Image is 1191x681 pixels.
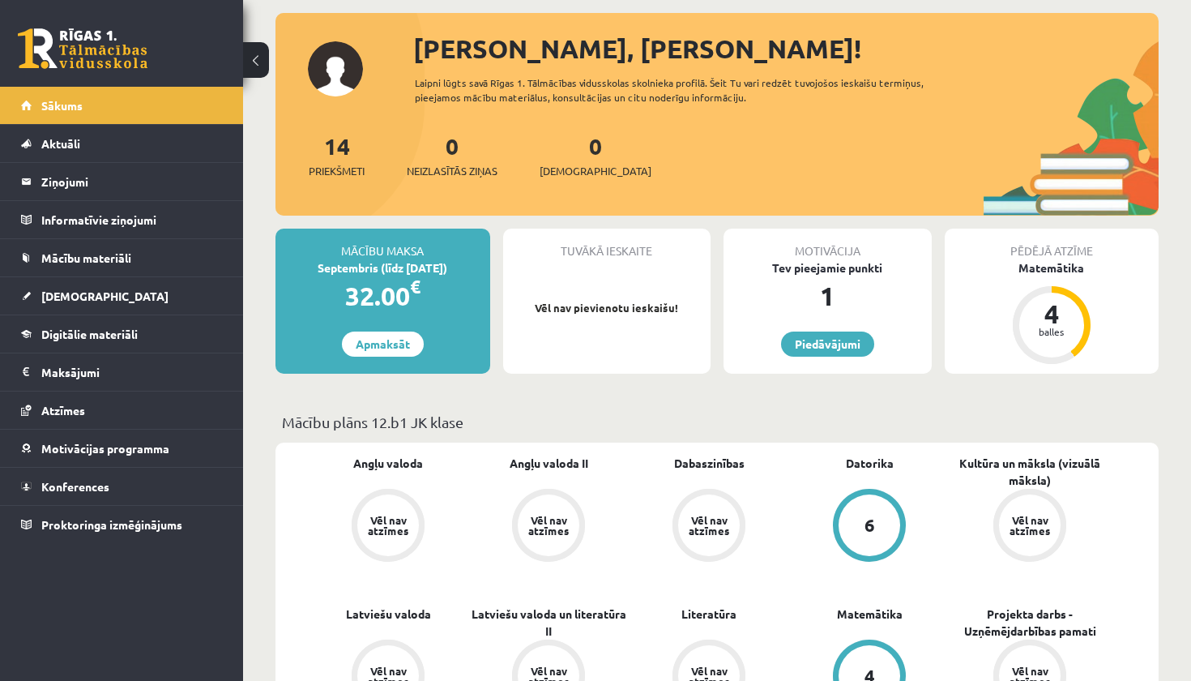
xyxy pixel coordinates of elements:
a: Konferences [21,468,223,505]
p: Vēl nav pievienotu ieskaišu! [511,300,703,316]
span: Motivācijas programma [41,441,169,456]
div: Laipni lūgts savā Rīgas 1. Tālmācības vidusskolas skolnieka profilā. Šeit Tu vari redzēt tuvojošo... [415,75,945,105]
a: Mācību materiāli [21,239,223,276]
a: Literatūra [681,606,736,623]
legend: Maksājumi [41,353,223,391]
a: Vēl nav atzīmes [468,489,629,565]
a: Maksājumi [21,353,223,391]
a: Vēl nav atzīmes [950,489,1110,565]
span: Neizlasītās ziņas [407,163,497,179]
a: Kultūra un māksla (vizuālā māksla) [950,455,1110,489]
div: Vēl nav atzīmes [526,515,571,536]
span: [DEMOGRAPHIC_DATA] [540,163,651,179]
span: Mācību materiāli [41,251,131,265]
a: Latviešu valoda un literatūra II [468,606,629,640]
a: Atzīmes [21,392,223,429]
div: Pēdējā atzīme [945,229,1159,259]
div: Septembris (līdz [DATE]) [275,259,490,276]
a: Projekta darbs - Uzņēmējdarbības pamati [950,606,1110,640]
span: [DEMOGRAPHIC_DATA] [41,289,169,303]
a: Angļu valoda [353,455,423,472]
div: 4 [1027,301,1076,327]
div: Vēl nav atzīmes [1007,515,1052,536]
span: Digitālie materiāli [41,327,138,341]
div: 32.00 [275,276,490,315]
div: Motivācija [724,229,932,259]
a: Digitālie materiāli [21,315,223,353]
legend: Ziņojumi [41,163,223,200]
a: Apmaksāt [342,332,424,357]
a: Vēl nav atzīmes [308,489,468,565]
div: Vēl nav atzīmes [365,515,411,536]
span: Aktuāli [41,136,80,151]
p: Mācību plāns 12.b1 JK klase [282,411,1152,433]
a: Piedāvājumi [781,332,874,357]
legend: Informatīvie ziņojumi [41,201,223,238]
a: Sākums [21,87,223,124]
a: [DEMOGRAPHIC_DATA] [21,277,223,315]
div: balles [1027,327,1076,336]
div: [PERSON_NAME], [PERSON_NAME]! [413,29,1159,68]
div: Tuvākā ieskaite [503,229,711,259]
div: Mācību maksa [275,229,490,259]
a: Rīgas 1. Tālmācības vidusskola [18,28,147,69]
a: Ziņojumi [21,163,223,200]
a: Informatīvie ziņojumi [21,201,223,238]
span: Atzīmes [41,403,85,418]
span: Sākums [41,98,83,113]
div: Vēl nav atzīmes [686,515,732,536]
span: Proktoringa izmēģinājums [41,517,182,532]
a: Vēl nav atzīmes [629,489,789,565]
a: Datorika [846,455,894,472]
span: Konferences [41,479,109,494]
a: Matemātika [837,606,903,623]
a: Latviešu valoda [346,606,431,623]
a: 0[DEMOGRAPHIC_DATA] [540,131,651,179]
div: Tev pieejamie punkti [724,259,932,276]
a: Angļu valoda II [510,455,588,472]
div: 1 [724,276,932,315]
a: Proktoringa izmēģinājums [21,506,223,543]
a: 6 [789,489,950,565]
a: 0Neizlasītās ziņas [407,131,497,179]
a: Aktuāli [21,125,223,162]
span: € [410,275,420,298]
span: Priekšmeti [309,163,365,179]
a: Matemātika 4 balles [945,259,1159,366]
a: 14Priekšmeti [309,131,365,179]
div: Matemātika [945,259,1159,276]
div: 6 [864,516,875,534]
a: Motivācijas programma [21,430,223,467]
a: Dabaszinības [674,455,745,472]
